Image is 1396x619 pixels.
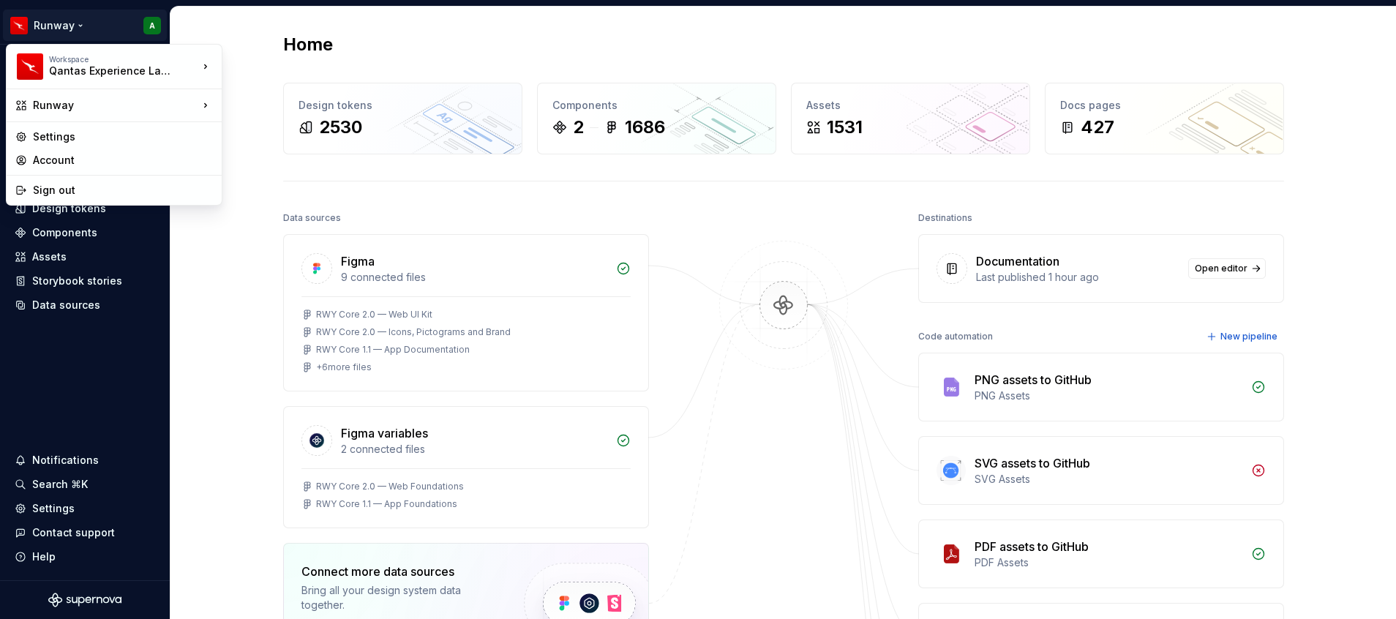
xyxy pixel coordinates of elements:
div: Runway [33,98,198,113]
div: Settings [33,130,213,144]
div: Account [33,153,213,168]
div: Workspace [49,55,198,64]
img: 6b187050-a3ed-48aa-8485-808e17fcee26.png [17,53,43,80]
div: Sign out [33,183,213,198]
div: Qantas Experience Language [49,64,173,78]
